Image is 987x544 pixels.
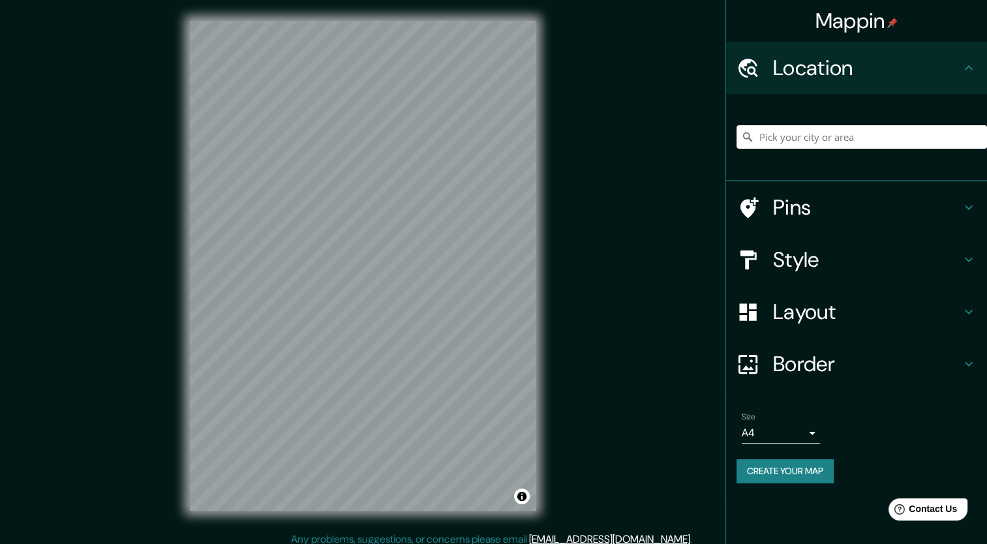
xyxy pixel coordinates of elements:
h4: Pins [773,194,961,220]
h4: Location [773,55,961,81]
button: Create your map [736,459,834,483]
div: Pins [726,181,987,234]
div: Border [726,338,987,390]
div: Style [726,234,987,286]
h4: Mappin [815,8,898,34]
button: Toggle attribution [514,489,530,504]
div: Layout [726,286,987,338]
div: A4 [742,423,820,444]
h4: Layout [773,299,961,325]
h4: Border [773,351,961,377]
img: pin-icon.png [887,18,898,28]
label: Size [742,412,755,423]
canvas: Map [190,21,536,511]
input: Pick your city or area [736,125,987,149]
iframe: Help widget launcher [871,493,973,530]
h4: Style [773,247,961,273]
div: Location [726,42,987,94]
